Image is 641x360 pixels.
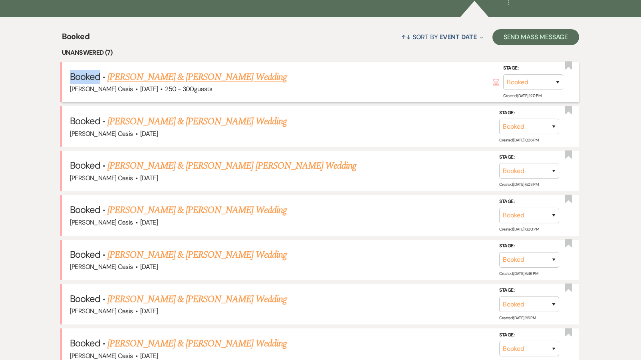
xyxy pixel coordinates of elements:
[140,218,158,227] span: [DATE]
[70,85,133,93] span: [PERSON_NAME] Oasis
[107,203,286,217] a: [PERSON_NAME] & [PERSON_NAME] Wedding
[140,129,158,138] span: [DATE]
[70,115,100,127] span: Booked
[499,137,538,143] span: Created: [DATE] 8:06 PM
[499,197,559,206] label: Stage:
[401,33,411,41] span: ↑↓
[70,174,133,182] span: [PERSON_NAME] Oasis
[70,307,133,315] span: [PERSON_NAME] Oasis
[140,352,158,360] span: [DATE]
[140,85,158,93] span: [DATE]
[62,30,89,48] span: Booked
[140,174,158,182] span: [DATE]
[70,218,133,227] span: [PERSON_NAME] Oasis
[70,129,133,138] span: [PERSON_NAME] Oasis
[107,159,356,173] a: [PERSON_NAME] & [PERSON_NAME] [PERSON_NAME] Wedding
[503,64,563,73] label: Stage:
[503,93,541,98] span: Created: [DATE] 1:20 PM
[499,109,559,117] label: Stage:
[107,248,286,262] a: [PERSON_NAME] & [PERSON_NAME] Wedding
[107,70,286,84] a: [PERSON_NAME] & [PERSON_NAME] Wedding
[70,263,133,271] span: [PERSON_NAME] Oasis
[107,114,286,129] a: [PERSON_NAME] & [PERSON_NAME] Wedding
[70,248,100,261] span: Booked
[499,153,559,162] label: Stage:
[499,242,559,251] label: Stage:
[492,29,579,45] button: Send Mass Message
[140,307,158,315] span: [DATE]
[70,203,100,216] span: Booked
[70,70,100,83] span: Booked
[70,337,100,349] span: Booked
[499,227,539,232] span: Created: [DATE] 6:00 PM
[499,315,536,320] span: Created: [DATE] 1:16 PM
[499,286,559,295] label: Stage:
[70,159,100,171] span: Booked
[107,336,286,351] a: [PERSON_NAME] & [PERSON_NAME] Wedding
[499,182,538,187] span: Created: [DATE] 6:03 PM
[499,271,538,276] span: Created: [DATE] 6:46 PM
[107,292,286,306] a: [PERSON_NAME] & [PERSON_NAME] Wedding
[70,352,133,360] span: [PERSON_NAME] Oasis
[499,331,559,340] label: Stage:
[140,263,158,271] span: [DATE]
[439,33,476,41] span: Event Date
[70,292,100,305] span: Booked
[398,26,486,48] button: Sort By Event Date
[62,48,579,58] li: Unanswered (7)
[165,85,212,93] span: 250 - 300 guests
